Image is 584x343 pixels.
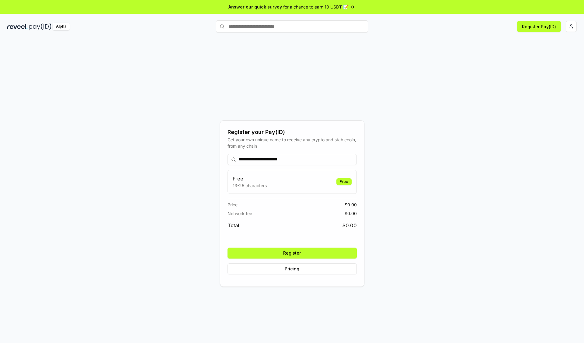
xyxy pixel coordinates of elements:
[345,201,357,208] span: $ 0.00
[228,210,252,217] span: Network fee
[7,23,28,30] img: reveel_dark
[29,23,51,30] img: pay_id
[336,178,352,185] div: Free
[228,222,239,229] span: Total
[228,263,357,274] button: Pricing
[517,21,561,32] button: Register Pay(ID)
[228,128,357,136] div: Register your Pay(ID)
[233,175,267,182] h3: Free
[228,201,238,208] span: Price
[228,4,282,10] span: Answer our quick survey
[345,210,357,217] span: $ 0.00
[228,248,357,259] button: Register
[228,136,357,149] div: Get your own unique name to receive any crypto and stablecoin, from any chain
[53,23,70,30] div: Alpha
[283,4,348,10] span: for a chance to earn 10 USDT 📝
[233,182,267,189] p: 13-25 characters
[342,222,357,229] span: $ 0.00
